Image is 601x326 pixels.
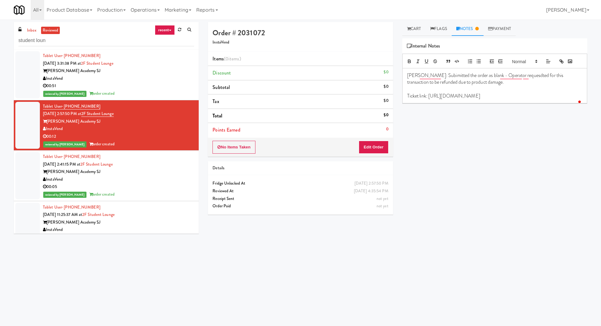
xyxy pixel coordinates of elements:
[89,141,115,147] span: order created
[43,91,86,97] span: reviewed by [PERSON_NAME]
[81,111,114,117] a: 2F Student Lounge
[407,93,582,99] p: Ticket link: [URL][DOMAIN_NAME]
[14,151,199,201] li: Tablet User· [PHONE_NUMBER][DATE] 2:41:15 PM at2F Student Lounge[PERSON_NAME] Academy SJInstaVend...
[377,203,389,209] span: not yet
[155,25,175,35] a: recent
[43,176,194,183] div: InstaVend
[354,180,389,187] div: [DATE] 2:57:50 PM
[212,40,388,45] h5: InstaVend
[43,154,100,159] a: Tablet User· [PHONE_NUMBER]
[377,196,389,201] span: not yet
[43,125,194,133] div: InstaVend
[43,133,194,140] div: 00:12
[89,191,115,197] span: order created
[43,53,100,59] a: Tablet User· [PHONE_NUMBER]
[89,90,115,96] span: order created
[43,103,100,109] a: Tablet User· [PHONE_NUMBER]
[452,22,484,36] a: Notes
[384,97,388,105] div: $0
[212,55,241,62] span: Items
[14,201,199,252] li: Tablet User· [PHONE_NUMBER][DATE] 11:25:37 AM at2F Student Lounge[PERSON_NAME] Academy SJInstaVen...
[212,69,231,76] span: Discount
[62,204,100,210] span: · [PHONE_NUMBER]
[212,112,222,119] span: Total
[212,195,388,203] div: Receipt Sent
[43,60,81,66] span: [DATE] 3:31:38 PM at
[212,126,240,133] span: Points Earned
[212,98,219,105] span: Tax
[14,100,199,151] li: Tablet User· [PHONE_NUMBER][DATE] 2:57:50 PM at2F Student Lounge[PERSON_NAME] Academy SJInstaVend...
[43,111,81,117] span: [DATE] 2:57:50 PM at
[212,84,230,91] span: Subtotal
[426,22,452,36] a: Flags
[25,27,38,34] a: inbox
[43,168,194,176] div: [PERSON_NAME] Academy SJ
[43,212,82,217] span: [DATE] 11:25:37 AM at
[384,111,388,119] div: $0
[354,187,389,195] div: [DATE] 4:35:54 PM
[41,27,60,34] a: reviewed
[43,161,80,167] span: [DATE] 2:41:15 PM at
[43,82,194,90] div: 00:51
[82,212,115,217] a: 2F Student Lounge
[43,226,194,234] div: InstaVend
[14,5,25,15] img: Micromart
[43,192,86,198] span: reviewed by [PERSON_NAME]
[43,183,194,191] div: 00:05
[407,72,582,86] p: [PERSON_NAME]: Subimitted the order as blank - Operator requesdted for this transaction to be ref...
[386,125,389,133] div: 0
[43,219,194,226] div: [PERSON_NAME] Academy SJ
[384,68,388,76] div: $0
[407,41,440,51] span: Internal Notes
[212,164,388,172] div: Details
[359,141,389,154] button: Edit Order
[62,53,100,59] span: · [PHONE_NUMBER]
[484,22,516,36] a: Payment
[228,55,239,62] ng-pluralize: items
[62,154,100,159] span: · [PHONE_NUMBER]
[80,161,113,167] a: 2F Student Lounge
[43,118,194,125] div: [PERSON_NAME] Academy SJ
[43,141,86,148] span: reviewed by [PERSON_NAME]
[43,204,100,210] a: Tablet User· [PHONE_NUMBER]
[224,55,241,62] span: (0 )
[14,50,199,100] li: Tablet User· [PHONE_NUMBER][DATE] 3:31:38 PM at2F Student Lounge[PERSON_NAME] Academy SJInstaVend...
[43,75,194,82] div: InstaVend
[212,29,388,37] h4: Order # 2031072
[403,68,587,103] div: To enrich screen reader interactions, please activate Accessibility in Grammarly extension settings
[212,202,388,210] div: Order Paid
[81,60,113,66] a: 2F Student Lounge
[384,83,388,90] div: $0
[212,187,388,195] div: Reviewed At
[43,67,194,75] div: [PERSON_NAME] Academy SJ
[212,141,255,154] button: No Items Taken
[62,103,100,109] span: · [PHONE_NUMBER]
[402,22,426,36] a: Cart
[212,180,388,187] div: Fridge Unlocked At
[18,35,194,46] input: Search vision orders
